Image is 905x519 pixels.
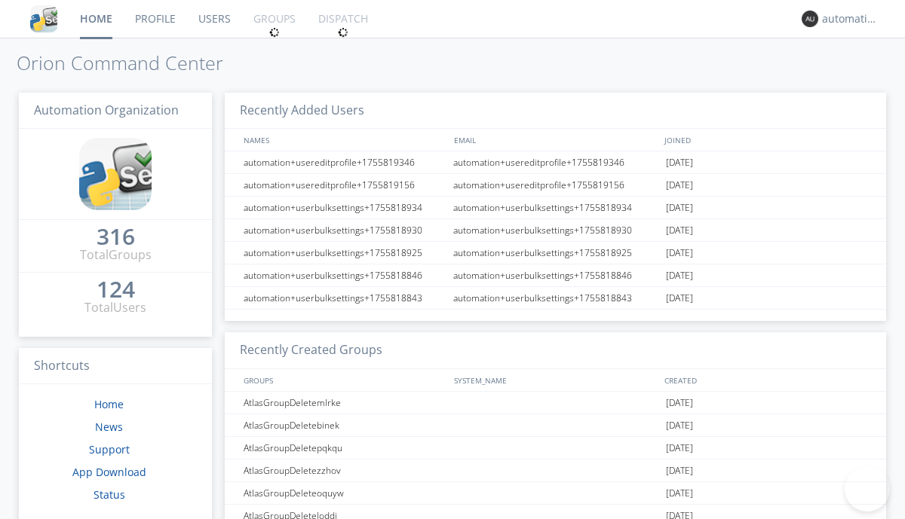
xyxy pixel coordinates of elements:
[225,93,886,130] h3: Recently Added Users
[225,242,886,264] a: automation+userbulksettings+1755818925automation+userbulksettings+1755818925[DATE]
[240,392,449,414] div: AtlasGroupDeletemlrke
[240,197,449,218] div: automation+userbulksettings+1755818934
[666,219,693,242] span: [DATE]
[34,102,179,118] span: Automation Organization
[449,174,662,196] div: automation+usereditprofile+1755819156
[666,151,693,174] span: [DATE]
[84,299,146,316] div: Total Users
[240,369,446,391] div: GROUPS
[666,414,693,437] span: [DATE]
[225,332,886,369] h3: Recently Created Groups
[240,242,449,264] div: automation+userbulksettings+1755818925
[240,287,449,309] div: automation+userbulksettings+1755818843
[661,369,872,391] div: CREATED
[97,229,135,246] a: 316
[95,420,123,434] a: News
[79,138,152,210] img: cddb5a64eb264b2086981ab96f4c1ba7
[94,397,124,411] a: Home
[240,264,449,286] div: automation+userbulksettings+1755818846
[97,282,135,299] a: 124
[89,442,130,456] a: Support
[449,219,662,241] div: automation+userbulksettings+1755818930
[666,437,693,459] span: [DATE]
[240,437,449,459] div: AtlasGroupDeletepqkqu
[225,197,886,219] a: automation+userbulksettings+1755818934automation+userbulksettings+1755818934[DATE]
[225,174,886,197] a: automation+usereditprofile+1755819156automation+usereditprofile+1755819156[DATE]
[449,264,662,286] div: automation+userbulksettings+1755818846
[225,151,886,174] a: automation+usereditprofile+1755819346automation+usereditprofile+1755819346[DATE]
[845,466,890,511] iframe: Toggle Customer Support
[666,392,693,414] span: [DATE]
[240,129,446,151] div: NAMES
[269,27,280,38] img: spin.svg
[225,414,886,437] a: AtlasGroupDeletebinek[DATE]
[666,264,693,287] span: [DATE]
[449,197,662,218] div: automation+userbulksettings+1755818934
[338,27,348,38] img: spin.svg
[802,11,818,27] img: 373638.png
[240,482,449,504] div: AtlasGroupDeleteoquyw
[449,242,662,264] div: automation+userbulksettings+1755818925
[97,282,135,297] div: 124
[449,287,662,309] div: automation+userbulksettings+1755818843
[666,287,693,310] span: [DATE]
[225,437,886,459] a: AtlasGroupDeletepqkqu[DATE]
[225,482,886,505] a: AtlasGroupDeleteoquyw[DATE]
[666,197,693,219] span: [DATE]
[666,459,693,482] span: [DATE]
[450,129,661,151] div: EMAIL
[240,459,449,481] div: AtlasGroupDeletezzhov
[30,5,57,32] img: cddb5a64eb264b2086981ab96f4c1ba7
[225,287,886,310] a: automation+userbulksettings+1755818843automation+userbulksettings+1755818843[DATE]
[80,246,152,264] div: Total Groups
[666,482,693,505] span: [DATE]
[225,459,886,482] a: AtlasGroupDeletezzhov[DATE]
[666,242,693,264] span: [DATE]
[661,129,872,151] div: JOINED
[240,151,449,173] div: automation+usereditprofile+1755819346
[19,348,212,385] h3: Shortcuts
[72,465,146,479] a: App Download
[225,264,886,287] a: automation+userbulksettings+1755818846automation+userbulksettings+1755818846[DATE]
[240,414,449,436] div: AtlasGroupDeletebinek
[94,487,125,502] a: Status
[240,219,449,241] div: automation+userbulksettings+1755818930
[822,11,879,26] div: automation+atlas0017
[450,369,661,391] div: SYSTEM_NAME
[449,151,662,173] div: automation+usereditprofile+1755819346
[225,219,886,242] a: automation+userbulksettings+1755818930automation+userbulksettings+1755818930[DATE]
[666,174,693,197] span: [DATE]
[225,392,886,414] a: AtlasGroupDeletemlrke[DATE]
[240,174,449,196] div: automation+usereditprofile+1755819156
[97,229,135,244] div: 316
